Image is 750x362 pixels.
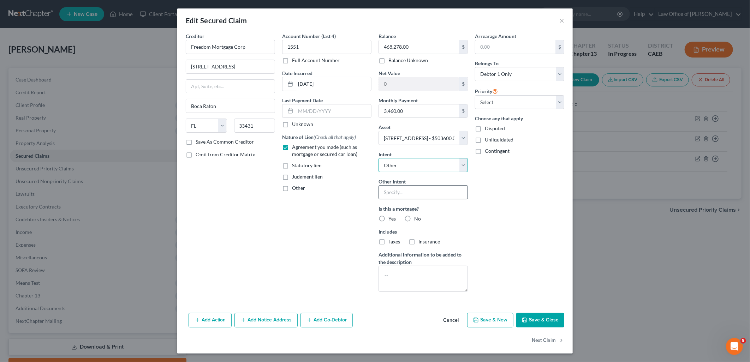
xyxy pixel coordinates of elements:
input: 0.00 [475,40,555,54]
input: Search creditor by name... [186,40,275,54]
label: Nature of Lien [282,133,356,141]
button: Save & Close [516,313,564,328]
span: Creditor [186,33,204,39]
span: Other [292,185,305,191]
label: Net Value [379,70,400,77]
label: Is this a mortgage? [379,205,468,212]
span: (Check all that apply) [314,134,356,140]
div: $ [555,40,564,54]
label: Priority [475,87,498,95]
label: Choose any that apply [475,115,564,122]
label: Date Incurred [282,70,312,77]
span: Asset [379,124,391,130]
span: Yes [388,216,396,222]
span: Contingent [485,148,510,154]
span: Unliquidated [485,137,513,143]
span: Statutory lien [292,162,322,168]
label: Balance [379,32,396,40]
label: Full Account Number [292,57,340,64]
input: Enter zip... [234,119,275,133]
button: Add Co-Debtor [300,313,353,328]
label: Account Number (last 4) [282,32,336,40]
span: Disputed [485,125,505,131]
span: Belongs To [475,60,499,66]
input: MM/DD/YYYY [296,77,371,91]
div: $ [459,104,468,118]
input: Enter address... [186,60,275,73]
label: Additional information to be added to the description [379,251,468,266]
input: Apt, Suite, etc... [186,80,275,93]
label: Last Payment Date [282,97,323,104]
label: Arrearage Amount [475,32,516,40]
label: Intent [379,151,392,158]
input: MM/DD/YYYY [296,104,371,118]
div: $ [459,40,468,54]
span: Taxes [388,239,400,245]
label: Save As Common Creditor [196,138,254,145]
span: Judgment lien [292,174,323,180]
span: No [414,216,421,222]
label: Includes [379,228,468,235]
span: Insurance [418,239,440,245]
button: Cancel [437,314,464,328]
input: Enter city... [186,99,275,113]
label: Unknown [292,121,313,128]
span: Agreement you made (such as mortgage or secured car loan) [292,144,357,157]
span: Omit from Creditor Matrix [196,151,255,157]
div: Edit Secured Claim [186,16,247,25]
input: 0.00 [379,40,459,54]
input: 0.00 [379,104,459,118]
label: Other Intent [379,178,406,185]
label: Balance Unknown [388,57,428,64]
label: Monthly Payment [379,97,418,104]
input: Specify... [379,185,468,199]
button: Add Action [189,313,232,328]
span: 5 [740,338,746,344]
input: XXXX [282,40,371,54]
iframe: Intercom live chat [726,338,743,355]
button: Add Notice Address [234,313,298,328]
button: Next Claim [532,333,564,348]
input: 0.00 [379,77,459,91]
div: $ [459,77,468,91]
button: × [559,16,564,25]
button: Save & New [467,313,513,328]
